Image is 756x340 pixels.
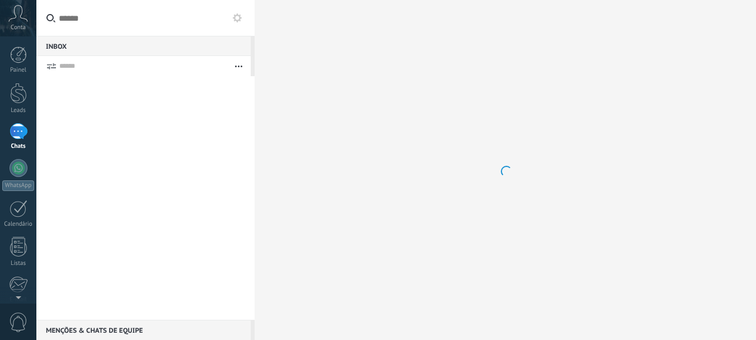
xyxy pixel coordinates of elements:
[2,67,35,74] div: Painel
[36,320,251,340] div: Menções & Chats de equipe
[2,180,34,191] div: WhatsApp
[36,36,251,56] div: Inbox
[2,107,35,114] div: Leads
[2,260,35,267] div: Listas
[2,221,35,228] div: Calendário
[2,143,35,150] div: Chats
[227,56,251,76] button: Mais
[11,24,26,31] span: Conta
